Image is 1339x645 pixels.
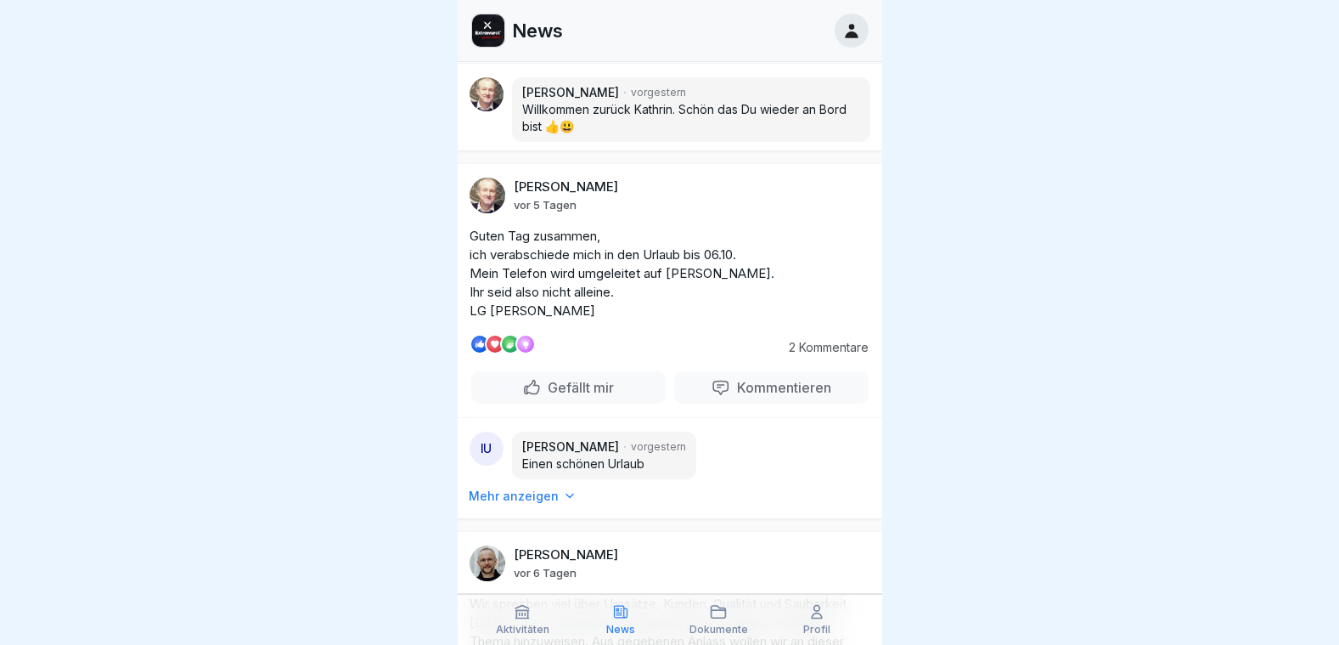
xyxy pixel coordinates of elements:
[512,20,563,42] p: News
[514,198,577,212] p: vor 5 Tagen
[522,84,619,101] p: [PERSON_NAME]
[631,439,686,455] p: vorgestern
[606,624,635,636] p: News
[689,624,748,636] p: Dokumente
[470,432,504,466] div: IU
[522,438,619,455] p: [PERSON_NAME]
[522,101,860,135] p: Willkommen zurück Kathrin. Schön das Du wieder an Bord bist 👍😃
[496,624,549,636] p: Aktivitäten
[472,14,504,47] img: gjmq4gn0gq16rusbtbfa9wpn.png
[514,179,618,195] p: [PERSON_NAME]
[514,566,577,580] p: vor 6 Tagen
[775,341,869,354] p: 2 Kommentare
[541,379,614,396] p: Gefällt mir
[730,379,831,396] p: Kommentieren
[522,455,686,472] p: Einen schönen Urlaub
[631,85,686,100] p: vorgestern
[469,488,559,505] p: Mehr anzeigen
[803,624,830,636] p: Profil
[470,227,870,320] p: Guten Tag zusammen, ich verabschiede mich in den Urlaub bis 06.10. Mein Telefon wird umgeleitet a...
[514,547,618,563] p: [PERSON_NAME]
